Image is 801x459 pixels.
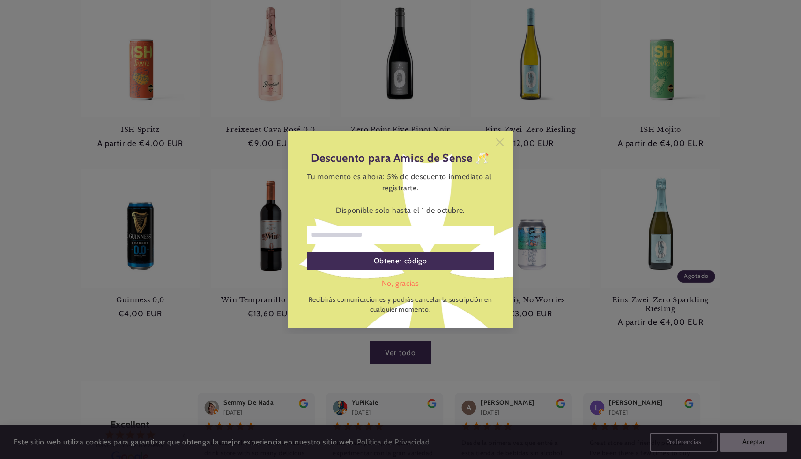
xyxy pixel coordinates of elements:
[307,295,494,314] p: Recibirás comunicaciones y podrás cancelar la suscripción en cualquier momento.
[307,226,494,244] input: Correo electrónico
[307,171,494,216] div: Tu momento es ahora: 5% de descuento inmediato al registrarte. Disponible solo hasta el 1 de octu...
[307,252,494,270] div: Obtener código
[374,252,427,270] div: Obtener código
[307,278,494,289] div: No, gracias
[307,150,494,167] header: Descuento para Amics de Sense 🥂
